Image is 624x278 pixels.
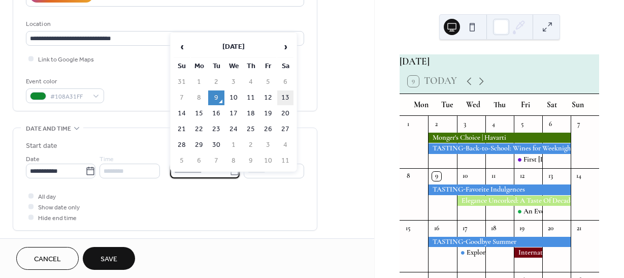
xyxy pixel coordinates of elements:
[460,94,486,116] div: Wed
[539,94,565,116] div: Sat
[277,153,293,168] td: 11
[277,90,293,105] td: 13
[517,119,527,129] div: 5
[225,138,242,152] td: 1
[517,172,527,181] div: 12
[225,90,242,105] td: 10
[489,172,498,181] div: 11
[191,138,207,152] td: 29
[174,122,190,137] td: 21
[225,153,242,168] td: 8
[461,119,470,129] div: 3
[243,90,259,105] td: 11
[26,154,40,165] span: Date
[546,119,555,129] div: 6
[432,224,441,233] div: 16
[428,133,570,143] div: Monger's Choice | Havarti
[432,119,441,129] div: 2
[404,119,413,129] div: 1
[191,36,276,58] th: [DATE]
[208,106,224,121] td: 16
[38,213,77,224] span: Hide end time
[278,37,293,57] span: ›
[277,75,293,89] td: 6
[546,172,555,181] div: 13
[260,138,276,152] td: 3
[191,153,207,168] td: 6
[26,141,57,151] div: Start date
[243,153,259,168] td: 9
[260,153,276,168] td: 10
[277,122,293,137] td: 27
[428,237,570,247] div: TASTING-Goodbye Summer
[574,119,583,129] div: 7
[34,254,61,265] span: Cancel
[461,224,470,233] div: 17
[260,122,276,137] td: 26
[38,54,94,65] span: Link to Google Maps
[225,106,242,121] td: 17
[225,122,242,137] td: 24
[26,76,102,87] div: Event color
[100,154,114,165] span: Time
[174,75,190,89] td: 31
[174,138,190,152] td: 28
[512,94,539,116] div: Fri
[428,184,570,195] div: TASTING-Favorite Indulgences
[277,59,293,74] th: Sa
[174,59,190,74] th: Su
[191,122,207,137] td: 22
[208,90,224,105] td: 9
[517,224,527,233] div: 19
[208,122,224,137] td: 23
[461,172,470,181] div: 10
[408,94,434,116] div: Mon
[574,172,583,181] div: 14
[457,196,571,206] div: Elegance Uncorked: A Taste Of Decadence Awaits
[26,19,302,29] div: Location
[50,91,88,102] span: #108A31FF
[260,106,276,121] td: 19
[208,153,224,168] td: 7
[404,172,413,181] div: 8
[191,75,207,89] td: 1
[260,59,276,74] th: Fr
[260,90,276,105] td: 12
[489,224,498,233] div: 18
[400,54,599,69] div: [DATE]
[174,90,190,105] td: 7
[457,248,485,258] div: Explorer Club Release: Chile
[574,224,583,233] div: 21
[101,254,117,265] span: Save
[208,75,224,89] td: 2
[546,224,555,233] div: 20
[260,75,276,89] td: 5
[277,106,293,121] td: 20
[38,202,80,213] span: Show date only
[467,248,606,258] div: Explorer Club Release: [GEOGRAPHIC_DATA]
[277,138,293,152] td: 4
[486,94,513,116] div: Thu
[16,247,79,270] button: Cancel
[83,247,135,270] button: Save
[432,172,441,181] div: 9
[514,155,542,165] div: First Friday Local Wine Feature: Agathodaemon at Egan Vineyard
[434,94,461,116] div: Tue
[514,248,542,258] div: International Grenache Day!
[191,90,207,105] td: 8
[243,138,259,152] td: 2
[428,143,570,153] div: TASTING-Back-to-School: Wines for Weeknights
[243,106,259,121] td: 18
[243,75,259,89] td: 4
[489,119,498,129] div: 4
[404,224,413,233] div: 15
[225,59,242,74] th: We
[26,123,71,134] span: Date and time
[38,192,56,202] span: All day
[243,122,259,137] td: 25
[191,59,207,74] th: Mo
[243,59,259,74] th: Th
[174,106,190,121] td: 14
[225,75,242,89] td: 3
